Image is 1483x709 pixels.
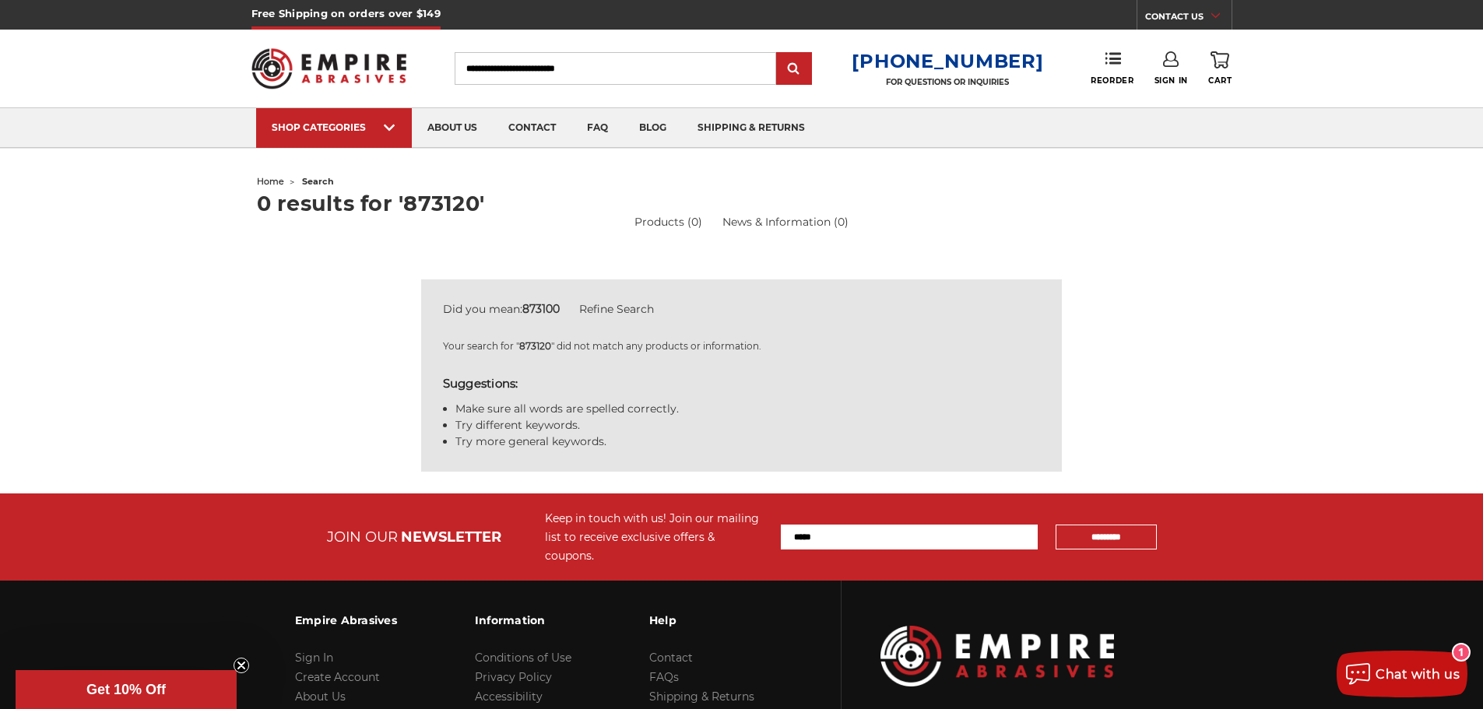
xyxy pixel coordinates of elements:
[1453,644,1469,660] div: 1
[649,604,754,637] h3: Help
[1376,667,1460,682] span: Chat with us
[295,651,333,665] a: Sign In
[443,301,1041,318] div: Did you mean:
[579,302,654,316] a: Refine Search
[455,433,1041,450] li: Try more general keywords.
[1208,51,1232,86] a: Cart
[295,604,397,637] h3: Empire Abrasives
[649,651,693,665] a: Contact
[1337,651,1467,697] button: Chat with us
[634,214,702,230] a: Products (0)
[475,690,543,704] a: Accessibility
[455,417,1041,433] li: Try different keywords.
[86,682,166,697] span: Get 10% Off
[234,658,249,673] button: Close teaser
[624,108,682,148] a: blog
[455,401,1041,417] li: Make sure all words are spelled correctly.
[475,670,552,684] a: Privacy Policy
[475,651,571,665] a: Conditions of Use
[649,670,679,684] a: FAQs
[522,302,560,316] strong: 873100
[401,528,501,546] span: NEWSLETTER
[443,339,1041,353] p: Your search for " " did not match any products or information.
[272,121,396,133] div: SHOP CATEGORIES
[412,108,493,148] a: about us
[1145,8,1232,30] a: CONTACT US
[257,193,1227,214] h1: 0 results for '873120'
[1091,75,1133,86] span: Reorder
[545,509,765,565] div: Keep in touch with us! Join our mailing list to receive exclusive offers & coupons.
[327,528,398,546] span: JOIN OUR
[443,375,1041,393] h5: Suggestions:
[16,670,237,709] div: Get 10% OffClose teaser
[493,108,571,148] a: contact
[852,77,1043,87] p: FOR QUESTIONS OR INQUIRIES
[475,604,571,637] h3: Information
[295,690,346,704] a: About Us
[1154,75,1188,86] span: Sign In
[519,340,551,352] strong: 873120
[571,108,624,148] a: faq
[251,38,407,99] img: Empire Abrasives
[778,54,810,85] input: Submit
[682,108,821,148] a: shipping & returns
[649,690,754,704] a: Shipping & Returns
[880,626,1114,686] img: Empire Abrasives Logo Image
[722,215,849,229] a: News & Information (0)
[295,670,380,684] a: Create Account
[1091,51,1133,85] a: Reorder
[302,176,334,187] span: search
[257,176,284,187] a: home
[852,50,1043,72] a: [PHONE_NUMBER]
[1208,75,1232,86] span: Cart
